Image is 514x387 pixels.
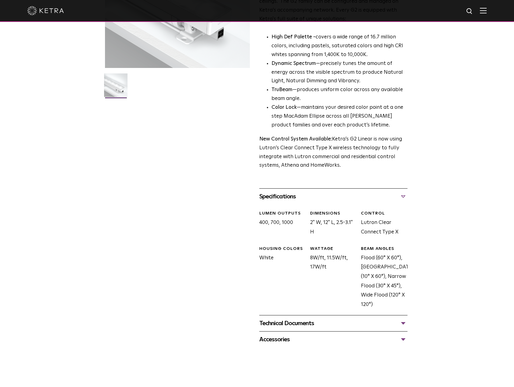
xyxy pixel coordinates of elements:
[271,87,292,92] strong: TruBeam
[361,246,407,252] div: BEAM ANGLES
[259,192,407,201] div: Specifications
[104,73,128,101] img: G2-Linear-2021-Web-Square
[259,335,407,344] div: Accessories
[271,86,407,103] li: —produces uniform color across any available beam angle.
[306,211,356,237] div: 2" W, 12" L, 2.5-3.1" H
[466,8,474,15] img: search icon
[271,33,407,59] p: covers a wide range of 16.7 million colors, including pastels, saturated colors and high CRI whit...
[310,211,356,217] div: DIMENSIONS
[27,6,64,15] img: ketra-logo-2019-white
[259,211,306,217] div: LUMEN OUTPUTS
[271,105,297,110] strong: Color Lock
[271,59,407,86] li: —precisely tunes the amount of energy across the visible spectrum to produce Natural Light, Natur...
[306,246,356,309] div: 8W/ft, 11.5W/ft, 17W/ft
[255,211,306,237] div: 400, 700, 1000
[255,246,306,309] div: White
[271,103,407,130] li: —maintains your desired color point at a one step MacAdam Ellipse across all [PERSON_NAME] produc...
[310,246,356,252] div: WATTAGE
[356,211,407,237] div: Lutron Clear Connect Type X
[259,137,332,142] strong: New Control System Available:
[480,8,487,13] img: Hamburger%20Nav.svg
[259,135,407,170] p: Ketra’s G2 Linear is now using Lutron’s Clear Connect Type X wireless technology to fully integra...
[271,34,316,40] strong: High Def Palette -
[361,211,407,217] div: CONTROL
[259,246,306,252] div: HOUSING COLORS
[259,318,407,328] div: Technical Documents
[271,61,316,66] strong: Dynamic Spectrum
[356,246,407,309] div: Flood (60° X 60°), [GEOGRAPHIC_DATA] (10° X 60°), Narrow Flood (30° X 45°), Wide Flood (120° X 120°)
